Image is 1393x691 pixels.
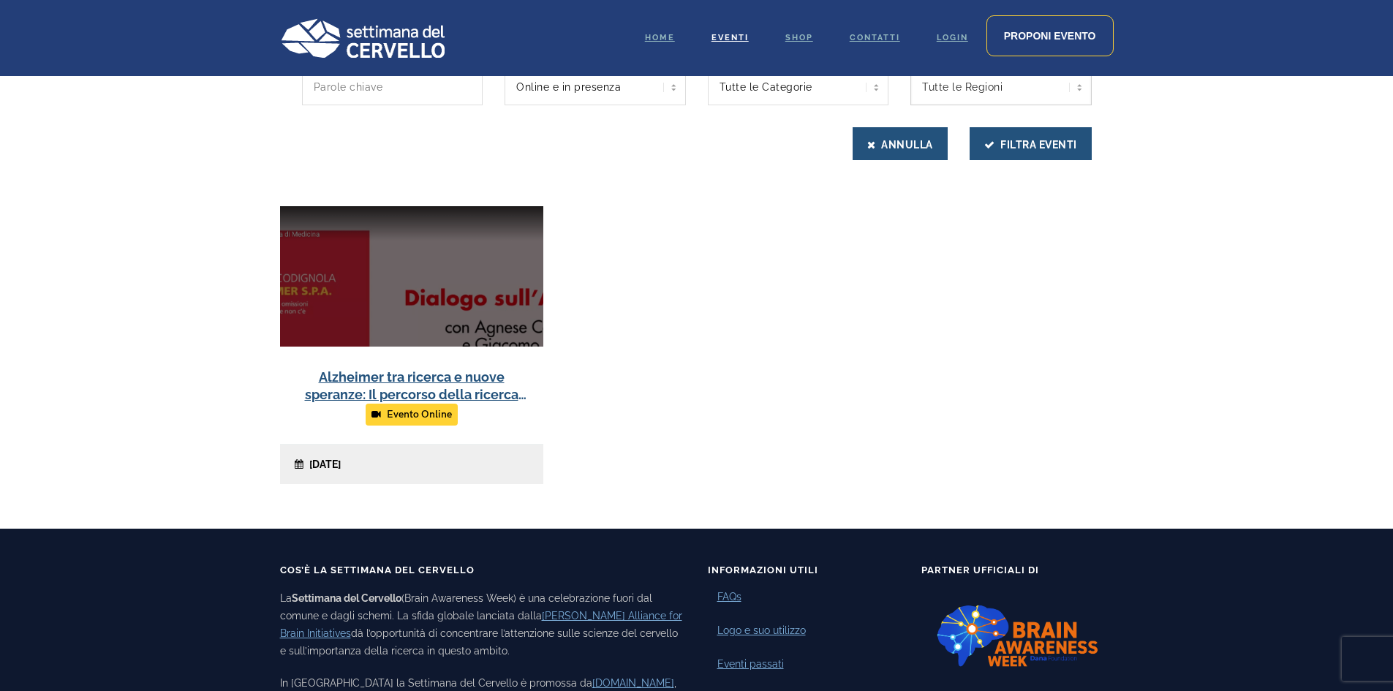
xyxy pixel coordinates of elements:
button: Annulla [853,127,948,160]
span: Home [645,33,675,42]
a: Logo e suo utilizzo [717,623,806,638]
a: [DOMAIN_NAME] [592,677,674,689]
img: Logo-BAW-nuovo.png [921,589,1114,683]
span: Login [937,33,968,42]
a: FAQs [717,589,741,605]
a: Proponi evento [986,15,1114,56]
b: Settimana del Cervello [292,592,401,604]
a: Eventi passati [717,657,784,672]
p: La (Brain Awareness Week) è una celebrazione fuori dal comune e dagli schemi. La sfida globale la... [280,589,686,660]
span: Eventi [711,33,749,42]
button: Filtra Eventi [970,127,1092,160]
span: Contatti [850,33,900,42]
input: Parole chiave [302,69,483,105]
span: Partner Ufficiali di [921,564,1039,575]
span: Cos’è la Settimana del Cervello [280,564,475,575]
span: Informazioni Utili [708,564,818,575]
img: Logo [280,18,445,58]
span: Shop [785,33,813,42]
span: Proponi evento [1004,30,1096,42]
